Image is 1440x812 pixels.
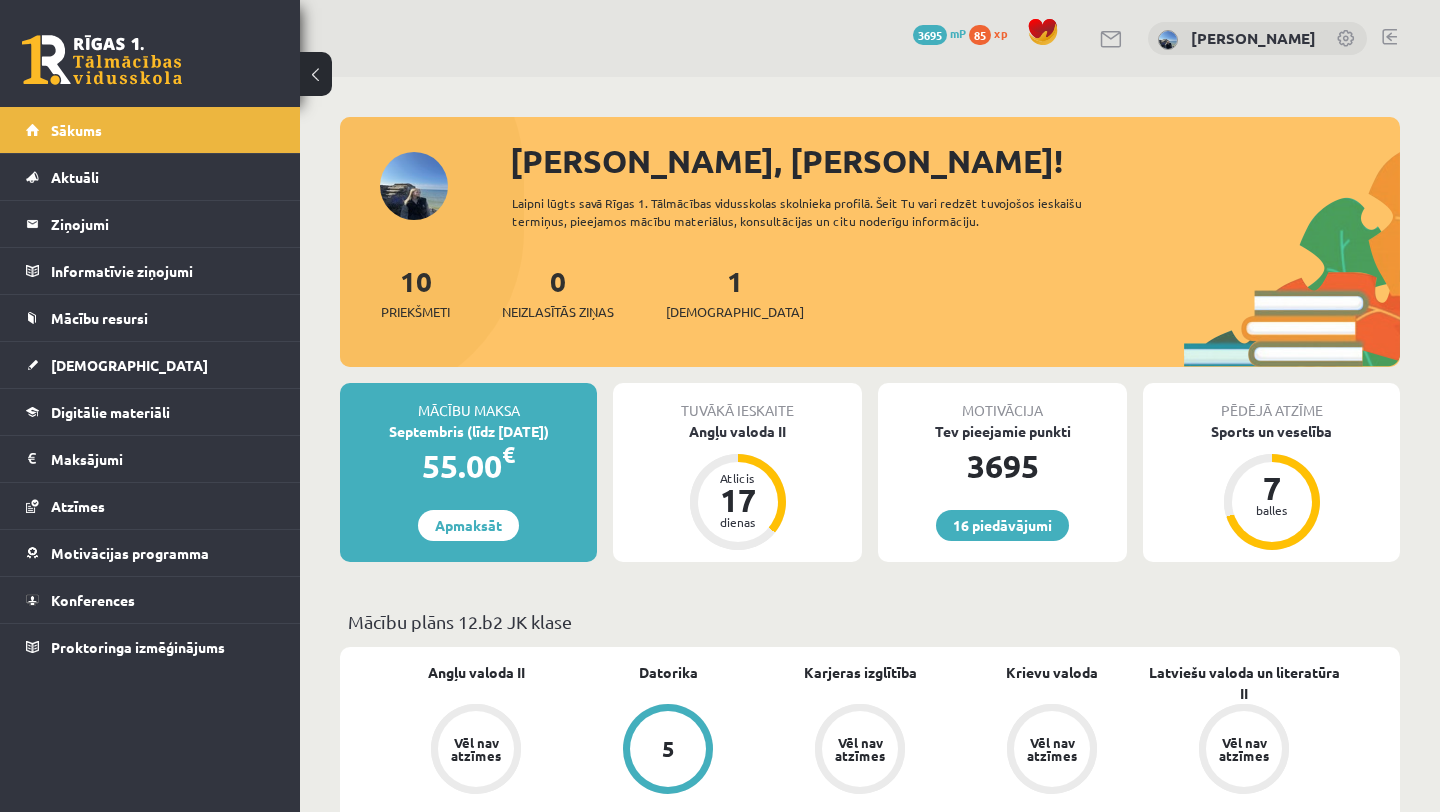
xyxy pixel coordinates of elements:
[51,497,105,515] span: Atzīmes
[832,736,888,762] div: Vēl nav atzīmes
[26,295,275,341] a: Mācību resursi
[51,403,170,421] span: Digitālie materiāli
[380,704,572,798] a: Vēl nav atzīmes
[26,201,275,247] a: Ziņojumi
[613,421,862,442] div: Angļu valoda II
[878,442,1127,490] div: 3695
[51,201,275,247] legend: Ziņojumi
[510,137,1400,185] div: [PERSON_NAME], [PERSON_NAME]!
[1143,383,1400,421] div: Pēdējā atzīme
[340,383,597,421] div: Mācību maksa
[26,248,275,294] a: Informatīvie ziņojumi
[804,662,917,683] a: Karjeras izglītība
[1191,28,1316,48] a: [PERSON_NAME]
[1006,662,1098,683] a: Krievu valoda
[878,421,1127,442] div: Tev pieejamie punkti
[448,736,504,762] div: Vēl nav atzīmes
[1148,704,1340,798] a: Vēl nav atzīmes
[26,577,275,623] a: Konferences
[936,510,1069,541] a: 16 piedāvājumi
[381,263,450,322] a: 10Priekšmeti
[613,421,862,553] a: Angļu valoda II Atlicis 17 dienas
[51,168,99,186] span: Aktuāli
[639,662,698,683] a: Datorika
[428,662,525,683] a: Angļu valoda II
[22,35,182,85] a: Rīgas 1. Tālmācības vidusskola
[764,704,956,798] a: Vēl nav atzīmes
[51,591,135,609] span: Konferences
[340,421,597,442] div: Septembris (līdz [DATE])
[51,436,275,482] legend: Maksājumi
[26,389,275,435] a: Digitālie materiāli
[51,544,209,562] span: Motivācijas programma
[969,25,1017,41] a: 85 xp
[662,738,675,760] div: 5
[51,121,102,139] span: Sākums
[26,107,275,153] a: Sākums
[956,704,1148,798] a: Vēl nav atzīmes
[512,194,1148,230] div: Laipni lūgts savā Rīgas 1. Tālmācības vidusskolas skolnieka profilā. Šeit Tu vari redzēt tuvojošo...
[348,608,1392,635] p: Mācību plāns 12.b2 JK klase
[26,342,275,388] a: [DEMOGRAPHIC_DATA]
[878,383,1127,421] div: Motivācija
[51,309,148,327] span: Mācību resursi
[418,510,519,541] a: Apmaksāt
[340,442,597,490] div: 55.00
[26,436,275,482] a: Maksājumi
[613,383,862,421] div: Tuvākā ieskaite
[913,25,966,41] a: 3695 mP
[572,704,764,798] a: 5
[26,483,275,529] a: Atzīmes
[1143,421,1400,442] div: Sports un veselība
[381,302,450,322] span: Priekšmeti
[26,154,275,200] a: Aktuāli
[666,302,804,322] span: [DEMOGRAPHIC_DATA]
[913,25,947,45] span: 3695
[502,440,515,469] span: €
[1143,421,1400,553] a: Sports un veselība 7 balles
[26,624,275,670] a: Proktoringa izmēģinājums
[1242,504,1302,516] div: balles
[708,484,768,516] div: 17
[1024,736,1080,762] div: Vēl nav atzīmes
[51,356,208,374] span: [DEMOGRAPHIC_DATA]
[969,25,991,45] span: 85
[1242,472,1302,504] div: 7
[1158,30,1178,50] img: Viktorija Ogreniča
[26,530,275,576] a: Motivācijas programma
[502,263,614,322] a: 0Neizlasītās ziņas
[666,263,804,322] a: 1[DEMOGRAPHIC_DATA]
[51,248,275,294] legend: Informatīvie ziņojumi
[502,302,614,322] span: Neizlasītās ziņas
[994,25,1007,41] span: xp
[51,638,225,656] span: Proktoringa izmēģinājums
[1148,662,1340,704] a: Latviešu valoda un literatūra II
[708,516,768,528] div: dienas
[950,25,966,41] span: mP
[708,472,768,484] div: Atlicis
[1216,736,1272,762] div: Vēl nav atzīmes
